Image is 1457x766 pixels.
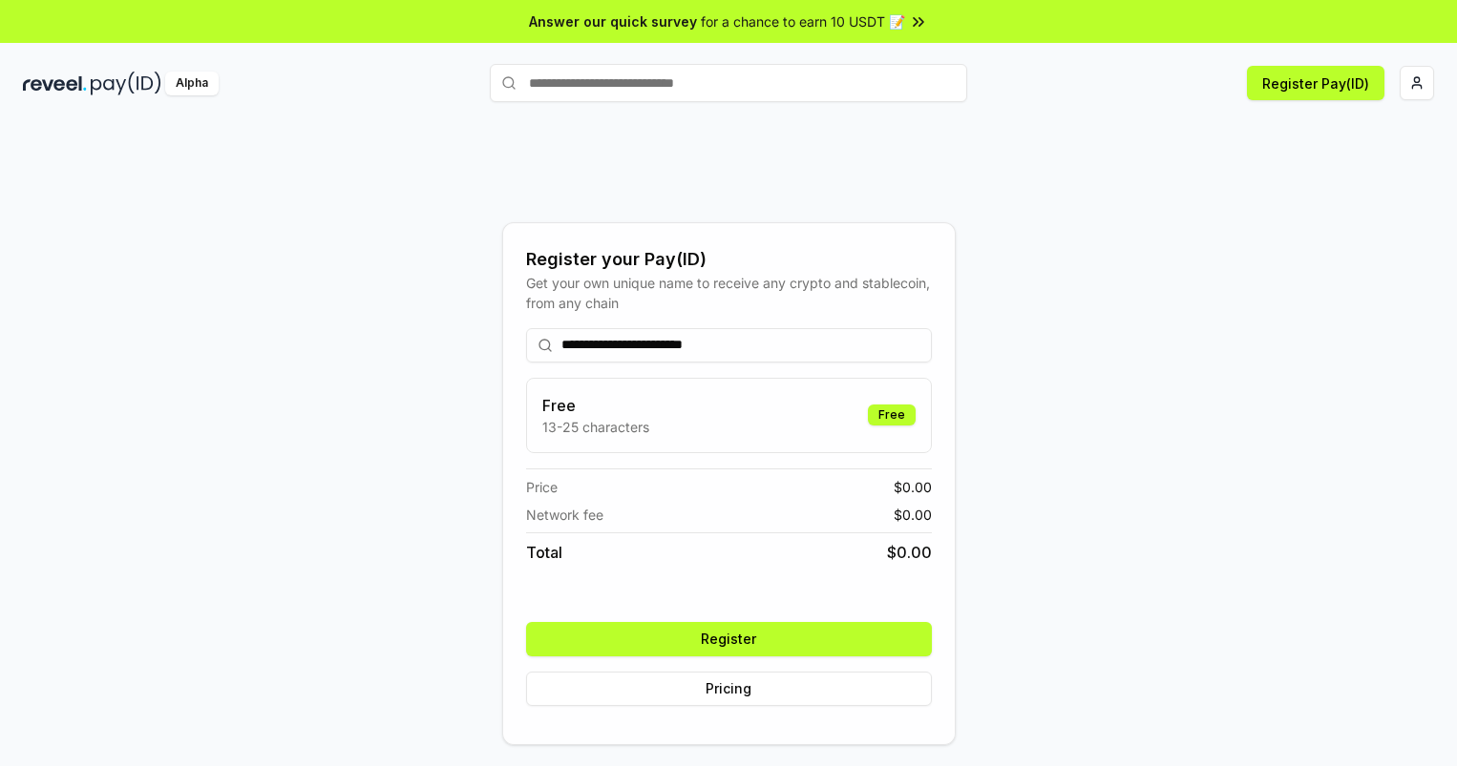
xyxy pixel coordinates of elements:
[165,72,219,95] div: Alpha
[887,541,932,564] span: $ 0.00
[542,417,649,437] p: 13-25 characters
[526,273,932,313] div: Get your own unique name to receive any crypto and stablecoin, from any chain
[894,477,932,497] span: $ 0.00
[701,11,905,31] span: for a chance to earn 10 USDT 📝
[868,404,916,425] div: Free
[542,394,649,417] h3: Free
[526,505,603,525] span: Network fee
[91,72,161,95] img: pay_id
[526,477,558,497] span: Price
[1247,66,1384,100] button: Register Pay(ID)
[529,11,697,31] span: Answer our quick survey
[526,541,562,564] span: Total
[894,505,932,525] span: $ 0.00
[526,672,932,706] button: Pricing
[526,622,932,656] button: Register
[23,72,87,95] img: reveel_dark
[526,246,932,273] div: Register your Pay(ID)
